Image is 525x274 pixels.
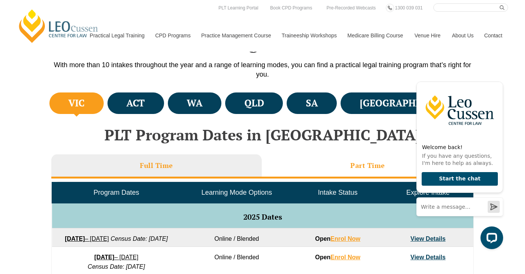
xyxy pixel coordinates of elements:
span: 2025 Dates [243,212,282,222]
h4: ACT [126,97,145,109]
h4: VIC [68,97,84,109]
strong: [DATE] [65,236,85,242]
a: View Details [410,254,445,260]
a: [DATE]– [DATE] [65,236,109,242]
a: [DATE]– [DATE] [94,254,138,260]
span: Learning Mode Options [201,189,272,196]
span: Intake Status [318,189,358,196]
h3: Full Time [140,161,173,170]
strong: Open [315,236,360,242]
p: With more than 10 intakes throughout the year and a range of learning modes, you can find a pract... [48,60,477,79]
em: Census Date: [DATE] [88,263,145,270]
span: 1300 039 031 [395,5,422,11]
h4: QLD [244,97,264,109]
iframe: LiveChat chat widget [410,67,506,255]
a: About Us [446,19,479,52]
em: Census Date: [DATE] [111,236,168,242]
strong: Open [315,254,360,260]
a: Enrol Now [330,236,360,242]
h3: Part Time [350,161,385,170]
strong: [DATE] [94,254,114,260]
a: Practical Legal Training [84,19,150,52]
a: Book CPD Programs [268,4,314,12]
a: [PERSON_NAME] Centre for Law [17,8,100,44]
h4: [GEOGRAPHIC_DATA] [360,97,457,109]
h2: PLT Program Dates [48,34,477,53]
a: 1300 039 031 [393,4,424,12]
a: Medicare Billing Course [342,19,409,52]
a: Traineeship Workshops [276,19,342,52]
a: Pre-Recorded Webcasts [325,4,378,12]
span: Explore Intake [406,189,450,196]
a: PLT Learning Portal [216,4,260,12]
span: Program Dates [94,189,139,196]
h2: PLT Program Dates in [GEOGRAPHIC_DATA] [48,126,477,143]
a: Venue Hire [409,19,446,52]
a: Practice Management Course [196,19,276,52]
h4: WA [187,97,203,109]
a: Enrol Now [330,254,360,260]
td: Online / Blended [181,228,292,247]
h4: SA [306,97,318,109]
a: CPD Programs [149,19,195,52]
a: Contact [479,19,508,52]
